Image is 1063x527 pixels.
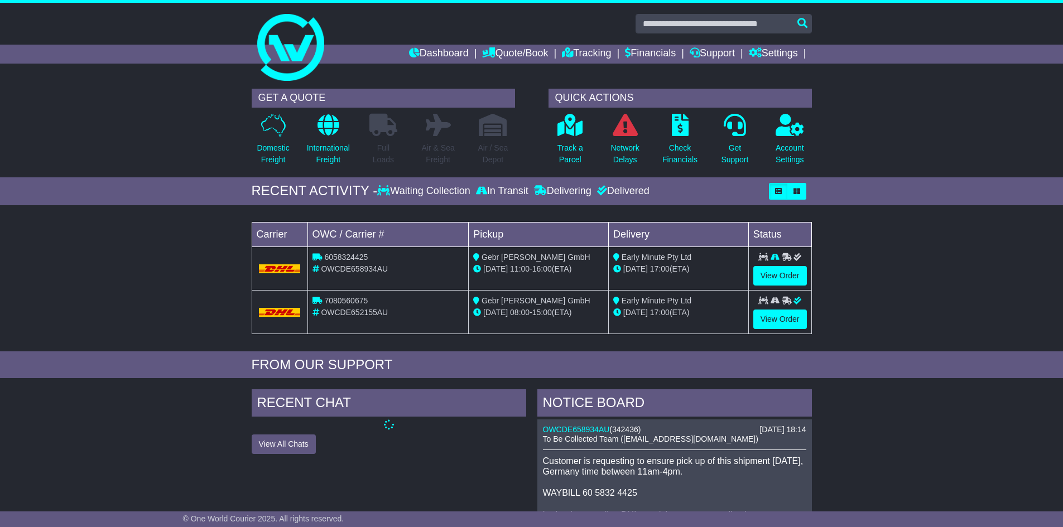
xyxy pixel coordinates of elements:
span: 17:00 [650,308,670,317]
span: 15:00 [532,308,552,317]
span: Gebr [PERSON_NAME] GmbH [482,253,590,262]
div: NOTICE BOARD [537,389,812,419]
span: [DATE] [483,264,508,273]
a: Track aParcel [557,113,584,172]
div: [DATE] 18:14 [759,425,806,434]
div: QUICK ACTIONS [549,89,812,108]
td: Pickup [469,222,609,246]
span: [DATE] [623,264,648,273]
a: CheckFinancials [662,113,698,172]
span: [DATE] [483,308,508,317]
div: FROM OUR SUPPORT [252,357,812,373]
div: - (ETA) [473,307,604,318]
span: [DATE] [623,308,648,317]
p: Network Delays [610,142,639,166]
td: OWC / Carrier # [307,222,469,246]
span: 08:00 [510,308,530,317]
span: 342436 [612,425,638,434]
div: Delivering [531,185,594,197]
div: In Transit [473,185,531,197]
span: OWCDE658934AU [321,264,388,273]
span: Gebr [PERSON_NAME] GmbH [482,296,590,305]
span: 17:00 [650,264,670,273]
div: ( ) [543,425,806,434]
a: Quote/Book [482,45,548,64]
a: Tracking [562,45,611,64]
td: Delivery [608,222,748,246]
span: 16:00 [532,264,552,273]
td: Status [748,222,811,246]
div: GET A QUOTE [252,89,515,108]
p: Get Support [721,142,748,166]
p: Account Settings [776,142,804,166]
div: Waiting Collection [377,185,473,197]
button: View All Chats [252,434,316,454]
a: View Order [753,310,807,329]
div: (ETA) [613,307,744,318]
a: AccountSettings [775,113,805,172]
a: NetworkDelays [610,113,639,172]
a: View Order [753,266,807,286]
p: Track a Parcel [557,142,583,166]
p: Air / Sea Depot [478,142,508,166]
p: International Freight [307,142,350,166]
span: © One World Courier 2025. All rights reserved. [183,514,344,523]
span: Early Minute Pty Ltd [622,296,691,305]
td: Carrier [252,222,307,246]
div: RECENT CHAT [252,389,526,419]
div: Delivered [594,185,650,197]
img: DHL.png [259,264,301,273]
span: 6058324425 [324,253,368,262]
span: To Be Collected Team ([EMAIL_ADDRESS][DOMAIN_NAME]) [543,434,758,443]
p: Domestic Freight [257,142,289,166]
div: RECENT ACTIVITY - [252,183,378,199]
span: OWCDE652155AU [321,308,388,317]
a: Financials [625,45,676,64]
span: Early Minute Pty Ltd [622,253,691,262]
p: Check Financials [662,142,698,166]
p: Full Loads [369,142,397,166]
a: Dashboard [409,45,469,64]
a: Support [690,45,735,64]
img: DHL.png [259,308,301,317]
a: GetSupport [720,113,749,172]
a: DomesticFreight [256,113,290,172]
span: 11:00 [510,264,530,273]
p: Air & Sea Freight [422,142,455,166]
div: (ETA) [613,263,744,275]
a: OWCDE658934AU [543,425,610,434]
a: Settings [749,45,798,64]
span: 7080560675 [324,296,368,305]
div: - (ETA) [473,263,604,275]
a: InternationalFreight [306,113,350,172]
